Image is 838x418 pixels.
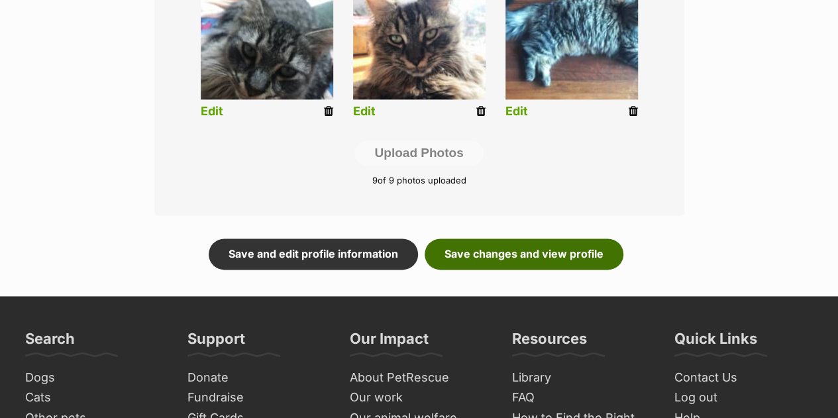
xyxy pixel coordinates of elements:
[512,329,587,356] h3: Resources
[669,388,818,408] a: Log out
[669,368,818,388] a: Contact Us
[25,329,75,356] h3: Search
[372,175,378,185] span: 9
[354,140,483,166] button: Upload Photos
[182,388,331,408] a: Fundraise
[20,368,169,388] a: Dogs
[344,388,494,408] a: Our work
[425,238,623,269] a: Save changes and view profile
[350,329,429,356] h3: Our Impact
[507,388,656,408] a: FAQ
[174,174,664,187] p: of 9 photos uploaded
[344,368,494,388] a: About PetRescue
[187,329,245,356] h3: Support
[674,329,757,356] h3: Quick Links
[507,368,656,388] a: Library
[209,238,418,269] a: Save and edit profile information
[201,105,223,119] a: Edit
[20,388,169,408] a: Cats
[182,368,331,388] a: Donate
[353,105,376,119] a: Edit
[505,105,528,119] a: Edit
